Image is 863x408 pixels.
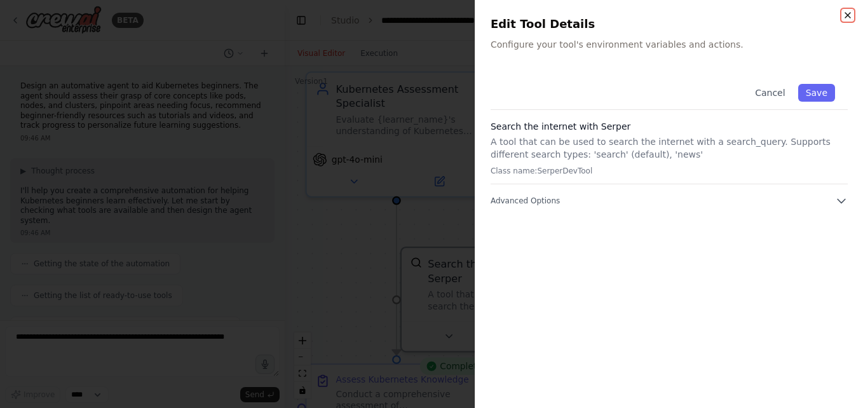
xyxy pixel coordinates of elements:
p: Configure your tool's environment variables and actions. [491,38,848,51]
button: Advanced Options [491,194,848,207]
h3: Search the internet with Serper [491,120,848,133]
button: Cancel [747,84,792,102]
span: Advanced Options [491,196,560,206]
p: A tool that can be used to search the internet with a search_query. Supports different search typ... [491,135,848,161]
h2: Edit Tool Details [491,15,848,33]
p: Class name: SerperDevTool [491,166,848,176]
button: Save [798,84,835,102]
